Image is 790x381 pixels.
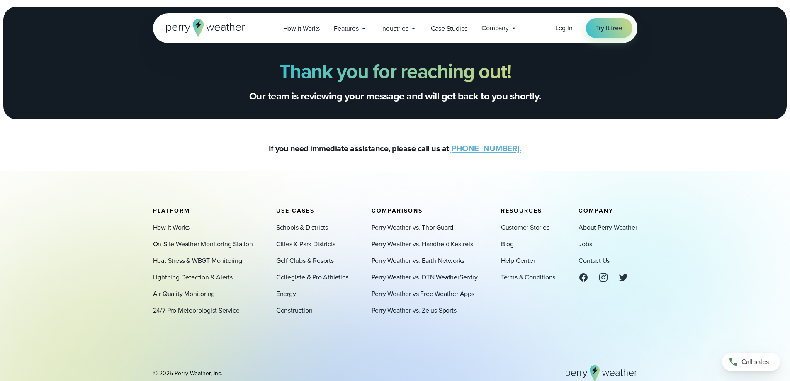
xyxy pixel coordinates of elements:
a: Perry Weather vs. Handheld Kestrels [372,239,473,249]
div: © 2025 Perry Weather, Inc. [153,369,222,378]
a: Lightning Detection & Alerts [153,272,233,282]
a: Collegiate & Pro Athletics [276,272,348,282]
span: Industries [381,24,408,34]
span: Platform [153,206,190,215]
span: Try it free [596,23,622,33]
a: Blog [501,239,514,249]
a: 24/7 Pro Meteorologist Service [153,306,240,315]
a: Contact Us [579,256,610,266]
b: Thank you for reaching out! [279,56,511,86]
span: Resources [501,206,542,215]
a: Heat Stress & WBGT Monitoring [153,256,242,266]
a: Energy [276,289,296,299]
a: Perry Weather vs. Thor Guard [372,223,453,233]
a: Try it free [586,18,632,38]
a: Air Quality Monitoring [153,289,215,299]
a: Schools & Districts [276,223,328,233]
span: Company [579,206,613,215]
span: Features [334,24,358,34]
span: Call sales [741,357,769,367]
span: Use Cases [276,206,314,215]
a: How it Works [276,20,327,37]
a: Cities & Park Districts [276,239,335,249]
a: Case Studies [424,20,475,37]
a: Terms & Conditions [501,272,555,282]
span: Company [481,23,509,33]
span: Comparisons [372,206,423,215]
a: Perry Weather vs. Earth Networks [372,256,465,266]
a: How It Works [153,223,190,233]
a: Golf Clubs & Resorts [276,256,334,266]
h2: If you need immediate assistance, please call us at [269,143,521,155]
h2: Our team is reviewing your message and will get back to you shortly. [249,90,541,103]
a: Customer Stories [501,223,549,233]
a: Log in [555,23,573,33]
a: Help Center [501,256,535,266]
a: Call sales [722,353,780,371]
a: Perry Weather vs. Zelus Sports [372,306,457,315]
a: Perry Weather vs. DTN WeatherSentry [372,272,478,282]
span: How it Works [283,24,320,34]
a: About Perry Weather [579,223,637,233]
a: Perry Weather vs Free Weather Apps [372,289,474,299]
a: Jobs [579,239,592,249]
a: Construction [276,306,313,315]
a: On-Site Weather Monitoring Station [153,239,253,249]
a: [PHONE_NUMBER]. [449,142,522,155]
span: Case Studies [431,24,468,34]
